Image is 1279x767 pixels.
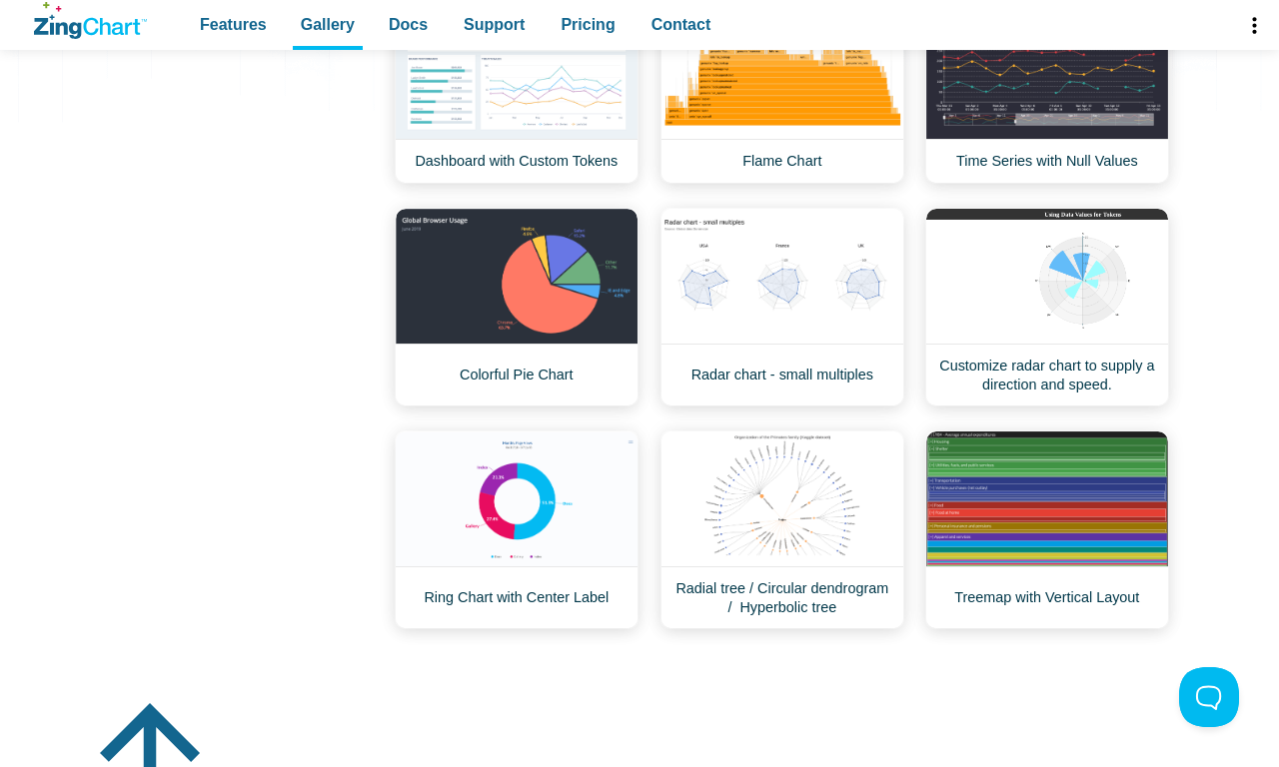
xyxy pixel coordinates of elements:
[660,3,904,184] a: Flame Chart
[925,3,1169,184] a: Time Series with Null Values
[651,11,711,38] span: Contact
[1179,667,1239,727] iframe: Toggle Customer Support
[660,208,904,406] a: Radar chart - small multiples
[200,11,267,38] span: Features
[395,430,639,629] a: Ring Chart with Center Label
[395,208,639,406] a: Colorful Pie Chart
[301,11,355,38] span: Gallery
[925,208,1169,406] a: Customize radar chart to supply a direction and speed.
[925,430,1169,629] a: Treemap with Vertical Layout
[389,11,428,38] span: Docs
[561,11,615,38] span: Pricing
[464,11,525,38] span: Support
[395,3,639,184] a: Dashboard with Custom Tokens
[660,430,904,629] a: Radial tree / Circular dendrogram / Hyperbolic tree
[34,2,147,39] a: ZingChart Logo. Click to return to the homepage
